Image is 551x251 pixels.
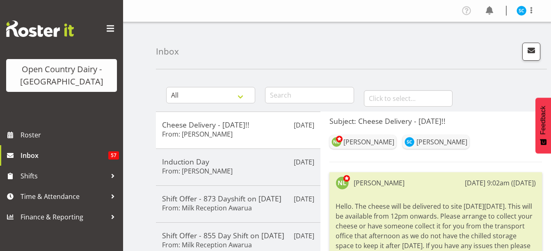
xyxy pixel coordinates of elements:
button: Feedback - Show survey [535,98,551,153]
span: Roster [21,129,119,141]
p: [DATE] [294,194,314,204]
div: [PERSON_NAME] [343,137,394,147]
div: Open Country Dairy - [GEOGRAPHIC_DATA] [14,63,109,88]
p: [DATE] [294,231,314,241]
img: nicole-lloyd7454.jpg [336,176,349,189]
span: Time & Attendance [21,190,107,203]
h4: Inbox [156,47,179,56]
h6: From: [PERSON_NAME] [162,130,233,138]
h5: Shift Offer - 855 Day Shift on [DATE] [162,231,314,240]
span: 57 [108,151,119,160]
p: [DATE] [294,157,314,167]
input: Search [265,87,354,103]
span: Inbox [21,149,108,162]
span: Finance & Reporting [21,211,107,223]
input: Click to select... [364,90,453,107]
span: Feedback [540,106,547,135]
h6: From: Milk Reception Awarua [162,204,252,212]
div: [PERSON_NAME] [354,178,405,188]
span: Shifts [21,170,107,182]
h6: From: Milk Reception Awarua [162,241,252,249]
h5: Subject: Cheese Delivery - [DATE]!! [329,116,542,125]
h6: From: [PERSON_NAME] [162,167,233,175]
div: [DATE] 9:02am ([DATE]) [465,178,536,188]
img: stuart-craig9761.jpg [405,137,414,147]
div: [PERSON_NAME] [416,137,467,147]
p: [DATE] [294,120,314,130]
h5: Shift Offer - 873 Dayshift on [DATE] [162,194,314,203]
img: stuart-craig9761.jpg [517,6,526,16]
h5: Induction Day [162,157,314,166]
h5: Cheese Delivery - [DATE]!! [162,120,314,129]
img: Rosterit website logo [6,21,74,37]
img: nicole-lloyd7454.jpg [332,137,341,147]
